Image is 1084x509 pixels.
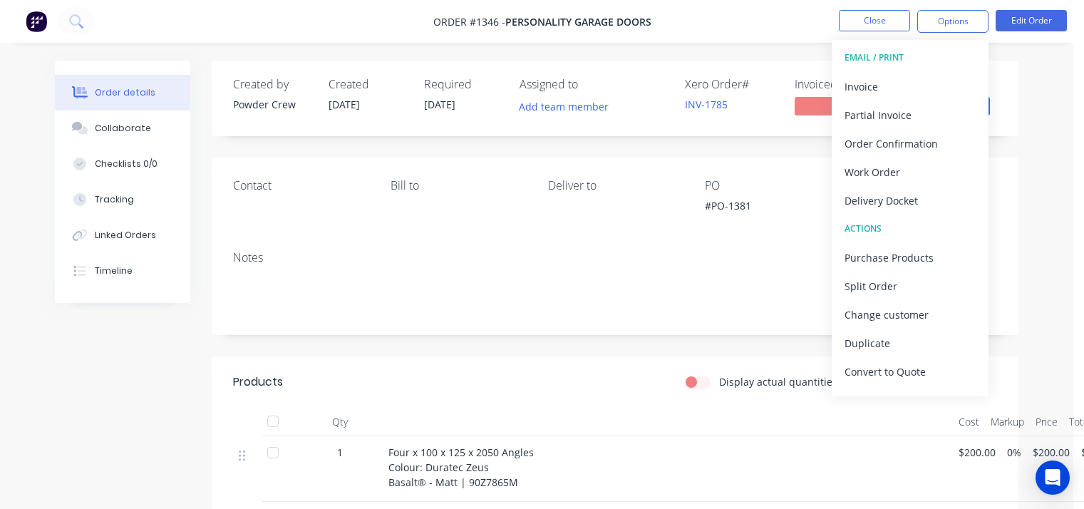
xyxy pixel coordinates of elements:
div: Change customer [845,304,976,325]
button: Close [839,10,910,31]
button: Purchase Products [832,243,988,272]
div: Linked Orders [95,229,156,242]
div: Order details [95,86,155,99]
button: Add team member [520,97,616,116]
button: Options [917,10,988,33]
button: Change customer [832,300,988,329]
button: Collaborate [55,110,190,146]
button: Duplicate [832,329,988,357]
div: Notes [233,251,997,264]
button: Order details [55,75,190,110]
div: Deliver to [548,179,683,192]
span: No [795,97,880,115]
div: Archive [845,390,976,411]
div: Markup [985,408,1030,436]
span: 1 [337,445,343,460]
div: Xero Order # [685,78,778,91]
div: Created [329,78,407,91]
div: #PO-1381 [705,198,840,218]
button: Tracking [55,182,190,217]
button: Edit Order [996,10,1067,31]
button: Convert to Quote [832,357,988,386]
div: Assigned to [520,78,662,91]
button: Partial Invoice [832,101,988,129]
button: Add team member [512,97,616,116]
button: Linked Orders [55,217,190,253]
button: EMAIL / PRINT [832,43,988,72]
button: Split Order [832,272,988,300]
div: Qty [297,408,383,436]
div: Split Order [845,276,976,297]
div: Tracking [95,193,134,206]
button: ACTIONS [832,215,988,243]
div: Duplicate [845,333,976,354]
div: Delivery Docket [845,190,976,211]
div: Open Intercom Messenger [1036,461,1070,495]
div: Created by [233,78,311,91]
div: Products [233,374,283,391]
div: Contact [233,179,368,192]
div: Work Order [845,162,976,182]
div: ACTIONS [845,220,976,238]
span: $200.00 [959,445,996,460]
span: Order #1346 - [433,15,505,29]
div: PO [705,179,840,192]
div: Order Confirmation [845,133,976,154]
div: EMAIL / PRINT [845,48,976,67]
img: Factory [26,11,47,32]
span: Personality Garage Doors [505,15,651,29]
div: Price [1030,408,1063,436]
span: Four x 100 x 125 x 2050 Angles Colour: Duratec Zeus Basalt® - Matt | 90Z7865M [388,446,534,489]
div: Bill to [391,179,525,192]
div: Timeline [95,264,133,277]
button: Work Order [832,158,988,186]
div: Collaborate [95,122,151,135]
button: Timeline [55,253,190,289]
span: $200.00 [1033,445,1070,460]
a: INV-1785 [685,98,728,111]
button: Archive [832,386,988,414]
div: Powder Crew [233,97,311,112]
div: Required [424,78,502,91]
button: Checklists 0/0 [55,146,190,182]
div: Convert to Quote [845,361,976,382]
label: Display actual quantities [719,374,837,389]
span: [DATE] [329,98,360,111]
div: Purchase Products [845,247,976,268]
button: Invoice [832,72,988,101]
span: [DATE] [424,98,455,111]
div: Invoice [845,76,976,97]
button: Order Confirmation [832,129,988,158]
div: Invoiced [795,78,887,91]
button: Delivery Docket [832,186,988,215]
span: 0% [1007,445,1021,460]
div: Checklists 0/0 [95,158,158,170]
div: Partial Invoice [845,105,976,125]
div: Cost [953,408,985,436]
